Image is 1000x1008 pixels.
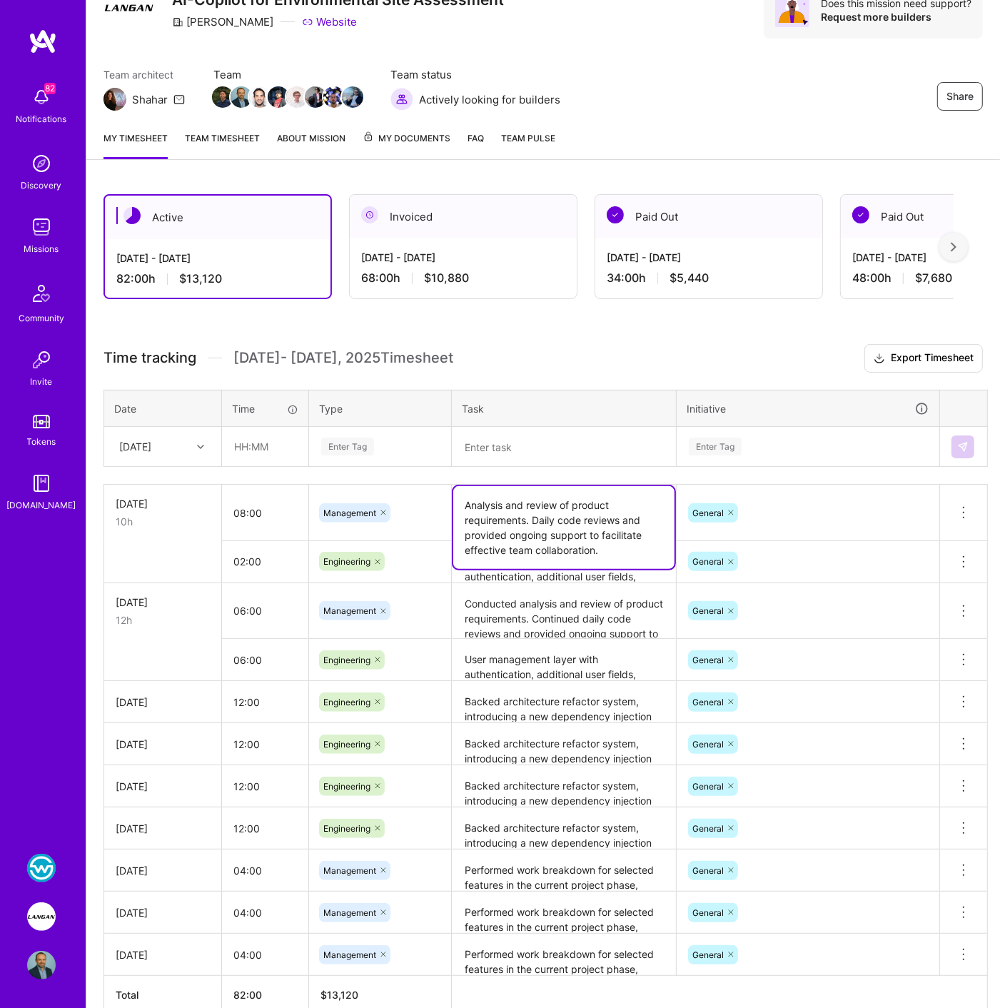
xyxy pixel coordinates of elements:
[951,242,956,252] img: right
[44,83,56,94] span: 82
[323,86,345,108] img: Team Member Avatar
[179,271,222,286] span: $13,120
[361,271,565,286] div: 68:00 h
[468,131,484,159] a: FAQ
[692,697,724,707] span: General
[21,178,62,193] div: Discovery
[323,781,370,792] span: Engineering
[223,428,308,465] input: HH:MM
[390,88,413,111] img: Actively looking for builders
[607,271,811,286] div: 34:00 h
[27,434,56,449] div: Tokens
[453,486,675,569] textarea: Analysis and review of product requirements. Daily code reviews and provided ongoing support to f...
[453,809,675,848] textarea: Backed architecture refactor system, introducing a new dependency injection pattern, updated API ...
[24,276,59,311] img: Community
[363,131,450,159] a: My Documents
[323,605,376,616] span: Management
[116,905,210,920] div: [DATE]
[222,767,308,805] input: HH:MM
[116,251,319,266] div: [DATE] - [DATE]
[452,390,677,427] th: Task
[323,949,376,960] span: Management
[323,907,376,918] span: Management
[249,86,271,108] img: Team Member Avatar
[453,640,675,680] textarea: User management layer with authentication, additional user fields, proper security, and session m...
[116,863,210,878] div: [DATE]
[957,441,969,453] img: Submit
[7,498,76,513] div: [DOMAIN_NAME]
[103,349,196,367] span: Time tracking
[692,508,724,518] span: General
[320,989,358,1001] span: $ 13,120
[323,556,370,567] span: Engineering
[24,902,59,931] a: Langan: AI-Copilot for Environmental Site Assessment
[116,779,210,794] div: [DATE]
[453,725,675,764] textarea: Backed architecture refactor system, introducing a new dependency injection pattern, updated API ...
[302,14,357,29] a: Website
[173,94,185,105] i: icon Mail
[501,131,555,159] a: Team Pulse
[103,88,126,111] img: Team Architect
[323,865,376,876] span: Management
[116,271,319,286] div: 82:00 h
[105,196,330,239] div: Active
[212,86,233,108] img: Team Member Avatar
[692,655,724,665] span: General
[864,344,983,373] button: Export Timesheet
[343,85,362,109] a: Team Member Avatar
[852,206,869,223] img: Paid Out
[321,435,374,458] div: Enter Tag
[24,241,59,256] div: Missions
[692,781,724,792] span: General
[222,936,308,974] input: HH:MM
[424,271,469,286] span: $10,880
[132,92,168,107] div: Shahar
[323,697,370,707] span: Engineering
[213,67,362,82] span: Team
[116,514,210,529] div: 10h
[116,821,210,836] div: [DATE]
[27,469,56,498] img: guide book
[213,85,232,109] a: Team Member Avatar
[24,854,59,882] a: WSC Sports: Real-Time Multilingual Captions
[361,250,565,265] div: [DATE] - [DATE]
[692,739,724,750] span: General
[501,133,555,143] span: Team Pulse
[116,737,210,752] div: [DATE]
[251,85,269,109] a: Team Member Avatar
[116,695,210,710] div: [DATE]
[342,86,363,108] img: Team Member Avatar
[123,207,141,224] img: Active
[692,823,724,834] span: General
[222,592,308,630] input: HH:MM
[453,682,675,722] textarea: Backed architecture refactor system, introducing a new dependency injection pattern, updated API ...
[232,401,298,416] div: Time
[116,947,210,962] div: [DATE]
[269,85,288,109] a: Team Member Avatar
[119,439,151,454] div: [DATE]
[692,907,724,918] span: General
[172,14,273,29] div: [PERSON_NAME]
[222,810,308,847] input: HH:MM
[27,213,56,241] img: teamwork
[222,494,308,532] input: HH:MM
[24,951,59,979] a: User Avatar
[116,613,210,628] div: 12h
[821,10,971,24] div: Request more builders
[222,683,308,721] input: HH:MM
[363,131,450,146] span: My Documents
[692,605,724,616] span: General
[116,595,210,610] div: [DATE]
[172,16,183,28] i: icon CompanyGray
[915,271,952,286] span: $7,680
[27,951,56,979] img: User Avatar
[305,86,326,108] img: Team Member Avatar
[231,86,252,108] img: Team Member Avatar
[16,111,67,126] div: Notifications
[197,443,204,450] i: icon Chevron
[874,351,885,366] i: icon Download
[692,865,724,876] span: General
[323,739,370,750] span: Engineering
[232,85,251,109] a: Team Member Avatar
[323,655,370,665] span: Engineering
